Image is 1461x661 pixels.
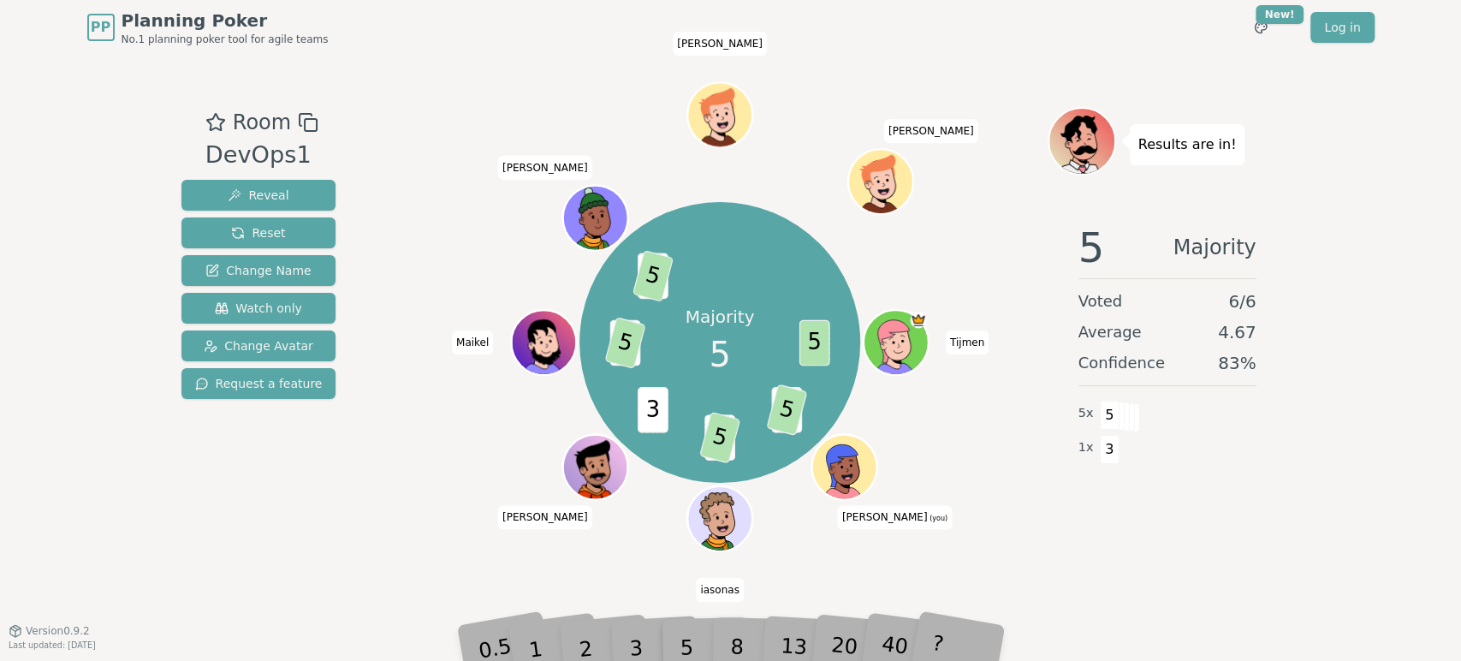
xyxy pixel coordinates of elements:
span: Change Avatar [204,337,313,354]
span: Reset [231,224,285,241]
span: Click to change your name [946,330,989,354]
span: 6 / 6 [1228,289,1256,313]
span: PP [91,17,110,38]
span: (you) [927,515,947,522]
span: Click to change your name [452,330,493,354]
span: 4.67 [1218,320,1256,344]
span: Tijmen is the host [910,312,926,328]
span: Click to change your name [498,156,592,180]
span: Confidence [1078,351,1165,375]
span: 5 [604,317,645,369]
span: Version 0.9.2 [26,624,90,638]
span: Change Name [205,262,311,279]
span: 1 x [1078,438,1094,457]
button: New! [1245,12,1276,43]
a: PPPlanning PokerNo.1 planning poker tool for agile teams [87,9,329,46]
button: Change Avatar [181,330,336,361]
span: Majority [1173,227,1256,268]
span: Request a feature [195,375,323,392]
div: New! [1256,5,1304,24]
span: Room [233,107,291,138]
span: 5 [709,329,730,380]
span: 5 [1078,227,1105,268]
div: DevOps1 [205,138,318,173]
span: Voted [1078,289,1123,313]
span: Last updated: [DATE] [9,640,96,650]
button: Add as favourite [205,107,226,138]
span: 5 [633,249,674,301]
button: Click to change your avatar [814,437,875,497]
a: Log in [1310,12,1374,43]
span: 5 [766,384,807,436]
span: 83 % [1218,351,1256,375]
span: 5 x [1078,404,1094,423]
span: Average [1078,320,1142,344]
span: 5 [699,411,740,463]
button: Change Name [181,255,336,286]
span: Click to change your name [673,32,767,56]
span: Watch only [215,300,302,317]
button: Request a feature [181,368,336,399]
span: 5 [1100,401,1120,430]
span: Click to change your name [838,505,952,529]
button: Version0.9.2 [9,624,90,638]
button: Watch only [181,293,336,324]
span: Reveal [228,187,288,204]
span: 3 [1100,435,1120,464]
span: Planning Poker [122,9,329,33]
span: 3 [638,387,668,433]
p: Results are in! [1138,133,1237,157]
span: 5 [799,319,830,366]
button: Reset [181,217,336,248]
span: No.1 planning poker tool for agile teams [122,33,329,46]
span: Click to change your name [498,505,592,529]
span: Click to change your name [884,119,978,143]
span: Click to change your name [696,578,744,602]
button: Reveal [181,180,336,211]
p: Majority [686,305,755,329]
